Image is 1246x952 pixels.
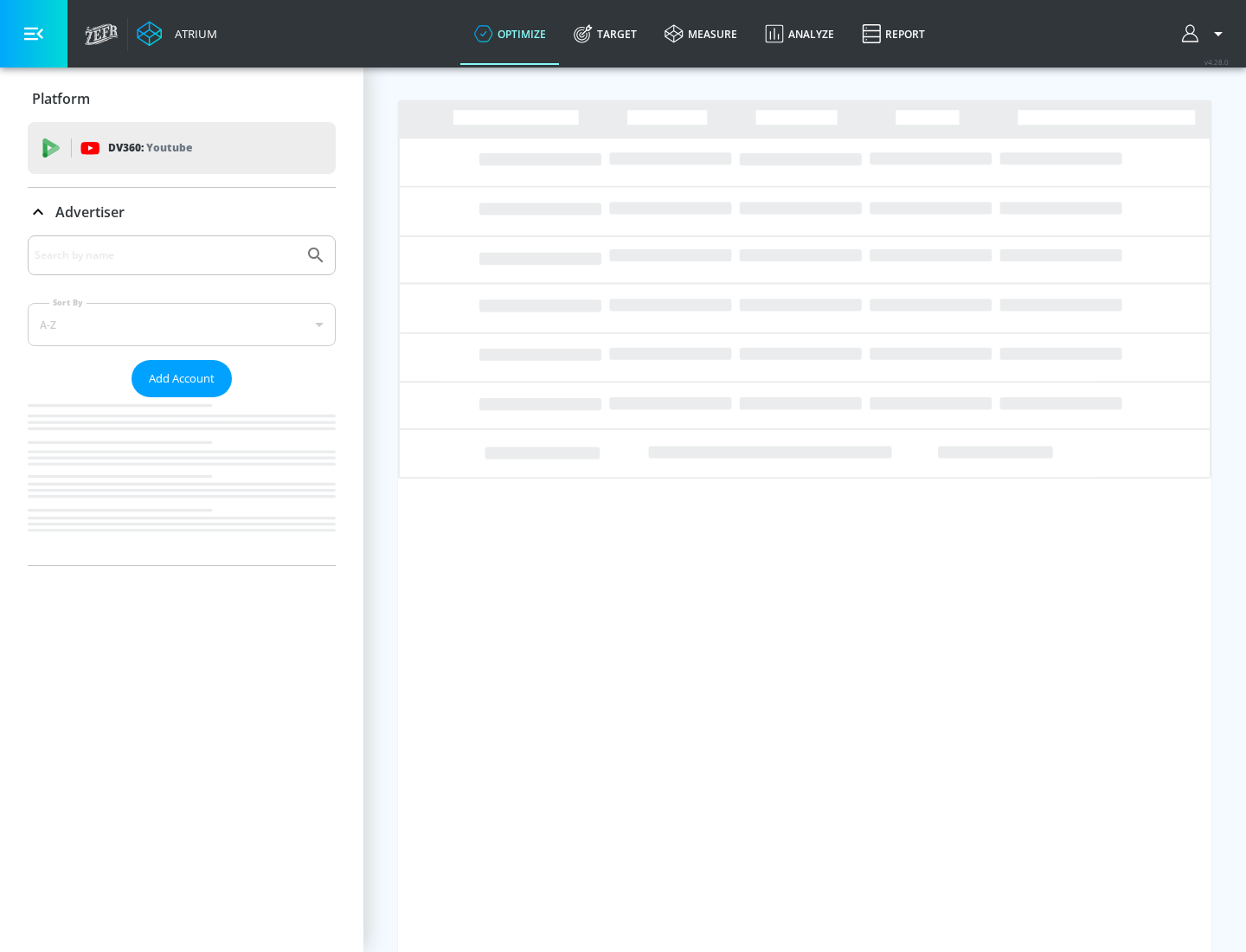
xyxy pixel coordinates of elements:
nav: list of Advertiser [28,397,336,565]
p: Advertiser [55,203,125,222]
div: A-Z [28,303,336,346]
a: measure [651,3,751,65]
input: Search by name [35,244,297,267]
div: Atrium [168,26,217,42]
div: Advertiser [28,188,336,236]
label: Sort By [49,297,87,308]
span: Add Account [149,369,215,389]
a: optimize [460,3,560,65]
a: Target [560,3,651,65]
a: Atrium [137,21,217,47]
div: DV360: Youtube [28,122,336,174]
button: Add Account [132,360,232,397]
p: Platform [32,89,90,108]
p: Youtube [146,138,192,157]
a: Analyze [751,3,848,65]
p: DV360: [108,138,192,158]
a: Report [848,3,939,65]
span: v 4.28.0 [1204,57,1229,67]
div: Advertiser [28,235,336,565]
div: Platform [28,74,336,123]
